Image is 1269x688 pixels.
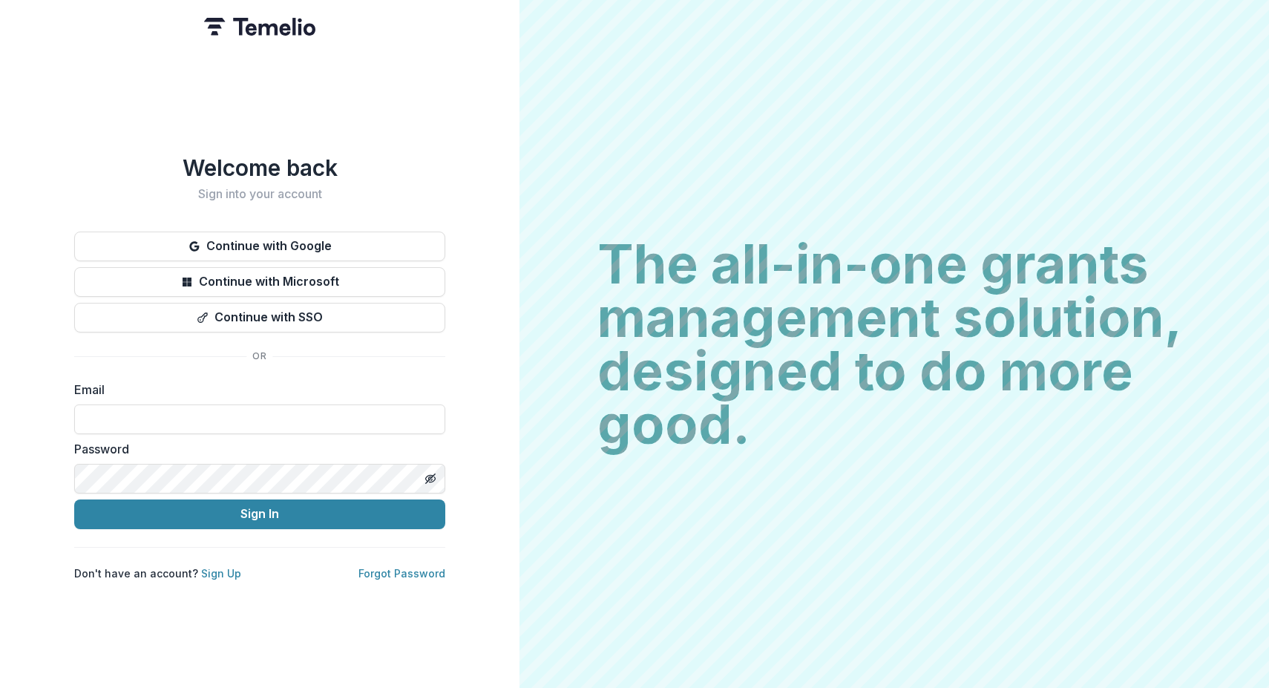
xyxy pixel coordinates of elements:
h1: Welcome back [74,154,445,181]
label: Email [74,381,436,399]
button: Toggle password visibility [419,467,442,491]
button: Continue with SSO [74,303,445,332]
h2: Sign into your account [74,187,445,201]
img: Temelio [204,18,315,36]
button: Continue with Google [74,232,445,261]
p: Don't have an account? [74,566,241,581]
button: Sign In [74,499,445,529]
label: Password [74,440,436,458]
button: Continue with Microsoft [74,267,445,297]
a: Forgot Password [358,567,445,580]
a: Sign Up [201,567,241,580]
